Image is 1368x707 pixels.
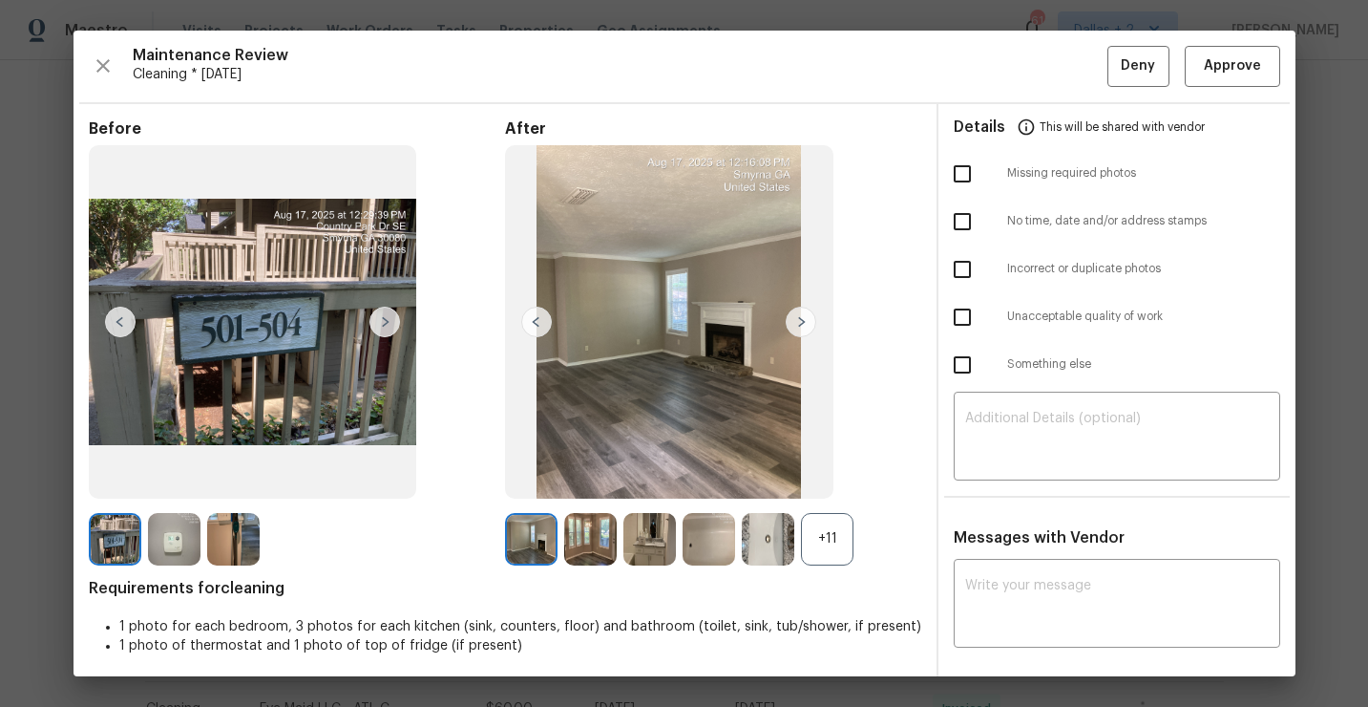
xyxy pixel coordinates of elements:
span: Incorrect or duplicate photos [1007,261,1280,277]
span: Deny [1121,54,1155,78]
div: +11 [801,513,853,566]
div: Something else [938,341,1295,389]
span: No time, date and/or address stamps [1007,213,1280,229]
button: Approve [1185,46,1280,87]
div: Unacceptable quality of work [938,293,1295,341]
span: Something else [1007,356,1280,373]
span: Unacceptable quality of work [1007,309,1280,325]
button: Deny [1107,46,1169,87]
img: right-chevron-button-url [786,307,816,337]
span: Cleaning * [DATE] [133,65,1107,84]
span: Details [954,104,1005,150]
img: left-chevron-button-url [521,307,552,337]
span: Maintenance Review [133,46,1107,65]
div: Incorrect or duplicate photos [938,246,1295,293]
div: Missing required photos [938,150,1295,198]
span: Messages with Vendor [954,530,1125,546]
span: Requirements for cleaning [89,579,921,598]
span: This will be shared with vendor [1040,104,1205,150]
span: After [505,119,921,139]
span: Before [89,119,505,139]
span: Missing required photos [1007,165,1280,182]
span: Approve [1204,54,1261,78]
li: 1 photo of thermostat and 1 photo of top of fridge (if present) [119,636,921,655]
li: 1 photo for each bedroom, 3 photos for each kitchen (sink, counters, floor) and bathroom (toilet,... [119,617,921,636]
img: right-chevron-button-url [369,307,400,337]
div: No time, date and/or address stamps [938,198,1295,246]
img: left-chevron-button-url [105,307,136,337]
